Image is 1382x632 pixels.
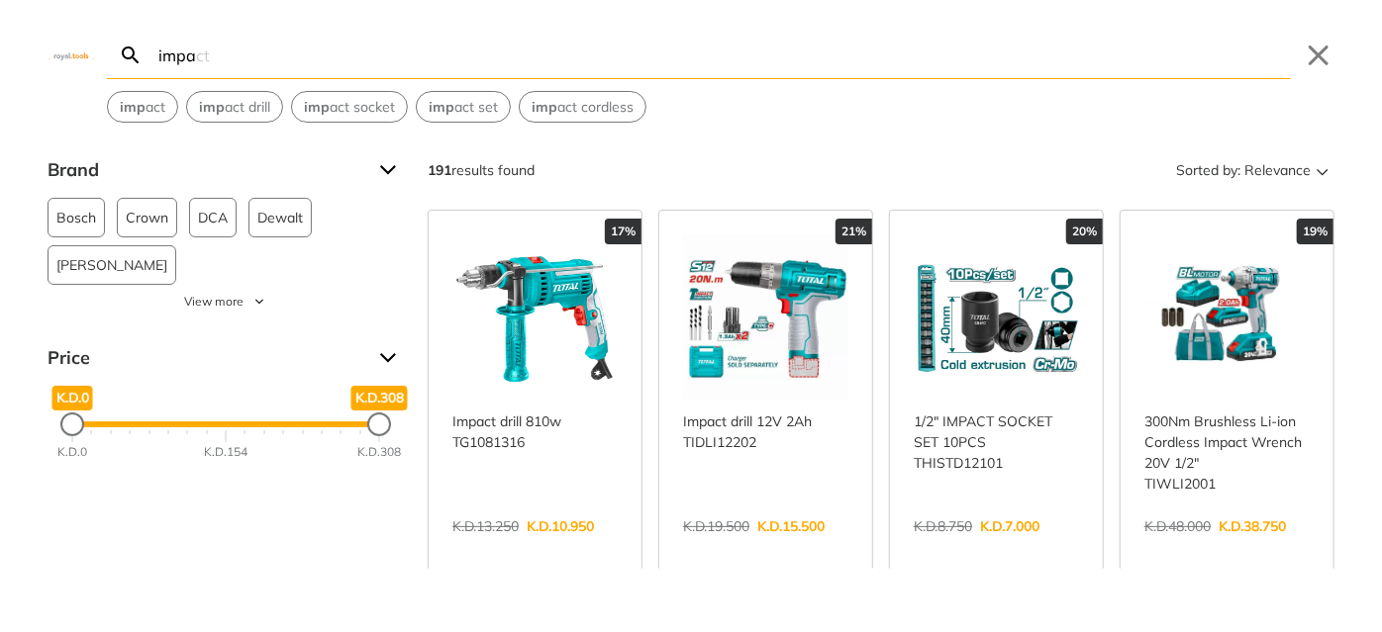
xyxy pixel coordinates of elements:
[357,444,401,462] div: K.D.308
[120,97,165,118] span: act
[187,92,282,122] button: Select suggestion: impact drill
[429,97,498,118] span: act set
[248,198,312,237] button: Dewalt
[48,342,364,374] span: Price
[532,97,634,118] span: act cordless
[48,50,95,59] img: Close
[1311,158,1334,182] svg: Sort
[120,98,146,116] strong: imp
[291,91,408,123] div: Suggestion: impact socket
[429,98,454,116] strong: imp
[1297,219,1333,244] div: 19%
[48,154,364,186] span: Brand
[257,199,303,236] span: Dewalt
[1303,40,1334,71] button: Close
[1244,154,1311,186] span: Relevance
[292,92,407,122] button: Select suggestion: impact socket
[605,219,642,244] div: 17%
[519,91,646,123] div: Suggestion: impact cordless
[48,245,176,285] button: [PERSON_NAME]
[108,92,177,122] button: Select suggestion: impact
[417,92,510,122] button: Select suggestion: impact set
[532,98,557,116] strong: imp
[184,293,244,311] span: View more
[199,97,270,118] span: act drill
[836,219,872,244] div: 21%
[428,154,535,186] div: results found
[48,293,404,311] button: View more
[186,91,283,123] div: Suggestion: impact drill
[304,97,395,118] span: act socket
[199,98,225,116] strong: imp
[416,91,511,123] div: Suggestion: impact set
[57,444,87,462] div: K.D.0
[154,32,1291,78] input: Search…
[198,199,228,236] span: DCA
[520,92,645,122] button: Select suggestion: impact cordless
[428,161,451,179] strong: 191
[1066,219,1103,244] div: 20%
[367,412,391,436] div: Maximum Price
[204,444,247,462] div: K.D.154
[117,198,177,237] button: Crown
[48,198,105,237] button: Bosch
[126,199,168,236] span: Crown
[189,198,237,237] button: DCA
[56,199,96,236] span: Bosch
[60,412,84,436] div: Minimum Price
[1172,154,1334,186] button: Sorted by:Relevance Sort
[119,44,143,67] svg: Search
[56,246,167,284] span: [PERSON_NAME]
[304,98,330,116] strong: imp
[107,91,178,123] div: Suggestion: impact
